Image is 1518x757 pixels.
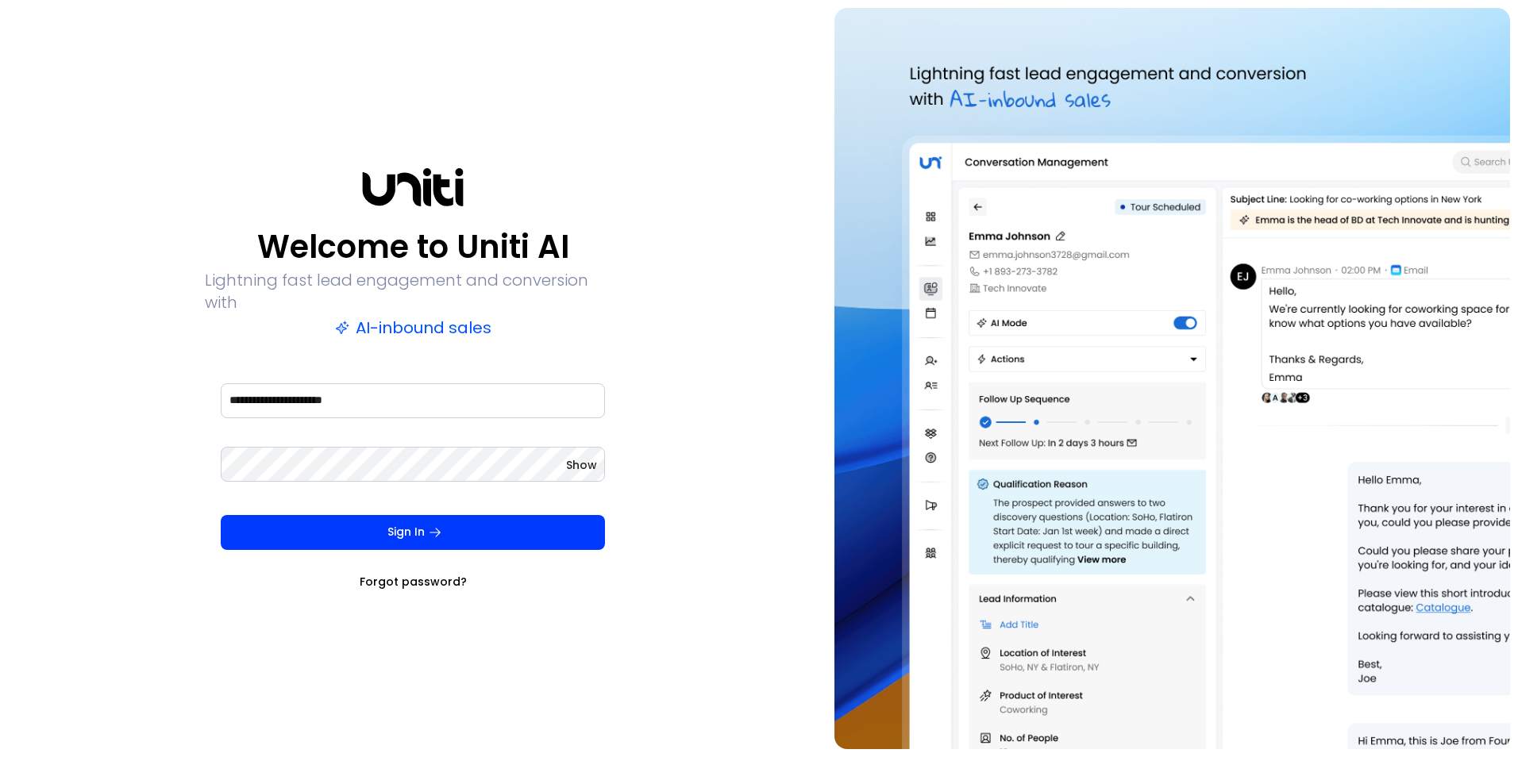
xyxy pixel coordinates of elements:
img: auth-hero.png [834,8,1510,749]
p: AI-inbound sales [335,317,491,339]
button: Show [566,457,597,473]
p: Welcome to Uniti AI [257,228,569,266]
a: Forgot password? [360,574,467,590]
button: Sign In [221,515,605,550]
p: Lightning fast lead engagement and conversion with [205,269,621,313]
